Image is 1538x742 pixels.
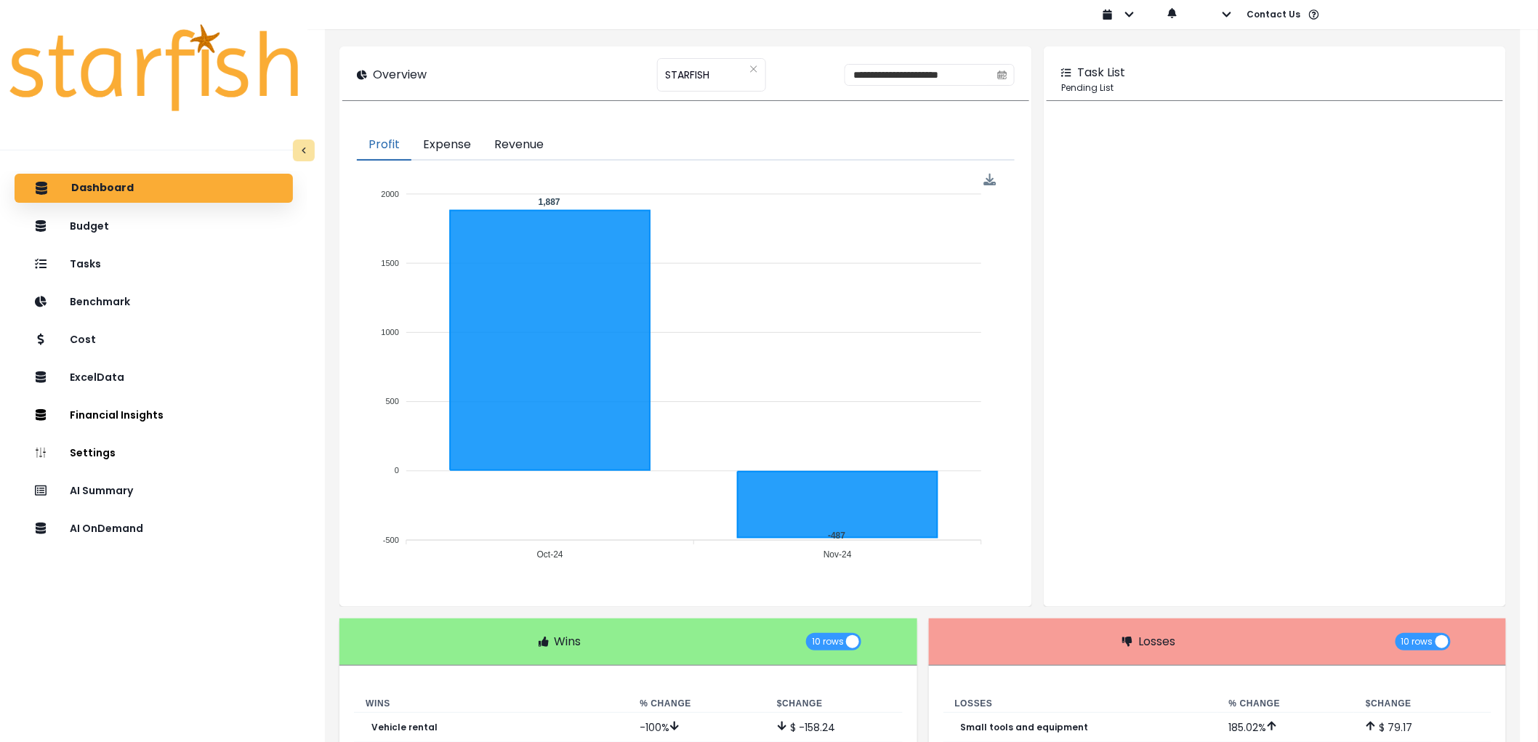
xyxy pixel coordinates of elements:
button: AI OnDemand [15,514,293,543]
th: Losses [943,695,1217,713]
th: Wins [354,695,628,713]
button: Cost [15,325,293,354]
button: Budget [15,211,293,241]
button: Dashboard [15,174,293,203]
button: AI Summary [15,476,293,505]
button: ExcelData [15,363,293,392]
td: 185.02 % [1217,712,1355,742]
th: $ Change [1354,695,1491,713]
p: Vehicle rental [371,722,438,733]
td: -100 % [628,712,765,742]
th: % Change [628,695,765,713]
p: Losses [1138,633,1175,650]
p: Benchmark [70,296,130,308]
svg: close [749,65,758,73]
tspan: Nov-24 [824,549,852,560]
p: Small tools and equipment [961,722,1089,733]
p: Dashboard [71,182,134,195]
td: $ 79.17 [1354,712,1491,742]
p: Task List [1077,64,1125,81]
tspan: 1500 [382,259,399,267]
p: AI Summary [70,485,133,497]
th: % Change [1217,695,1355,713]
span: 10 rows [812,633,844,650]
p: Tasks [70,258,101,270]
button: Revenue [483,130,555,161]
button: Financial Insights [15,400,293,430]
tspan: 0 [395,467,399,475]
p: Budget [70,220,109,233]
button: Settings [15,438,293,467]
tspan: Oct-24 [537,549,563,560]
button: Tasks [15,249,293,278]
p: Overview [373,66,427,84]
tspan: 1000 [382,328,399,336]
div: Menu [984,174,997,186]
svg: calendar [997,70,1007,80]
p: AI OnDemand [70,523,143,535]
button: Benchmark [15,287,293,316]
tspan: 500 [386,397,399,406]
button: Expense [411,130,483,161]
span: STARFISH [665,60,709,90]
tspan: -500 [383,536,399,544]
th: $ Change [765,695,903,713]
p: Cost [70,334,96,346]
td: $ -158.24 [765,712,903,742]
p: ExcelData [70,371,124,384]
span: 10 rows [1401,633,1433,650]
img: Download Profit [984,174,997,186]
button: Clear [749,62,758,76]
p: Pending List [1061,81,1489,94]
button: Profit [357,130,411,161]
tspan: 2000 [382,190,399,198]
p: Wins [555,633,581,650]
